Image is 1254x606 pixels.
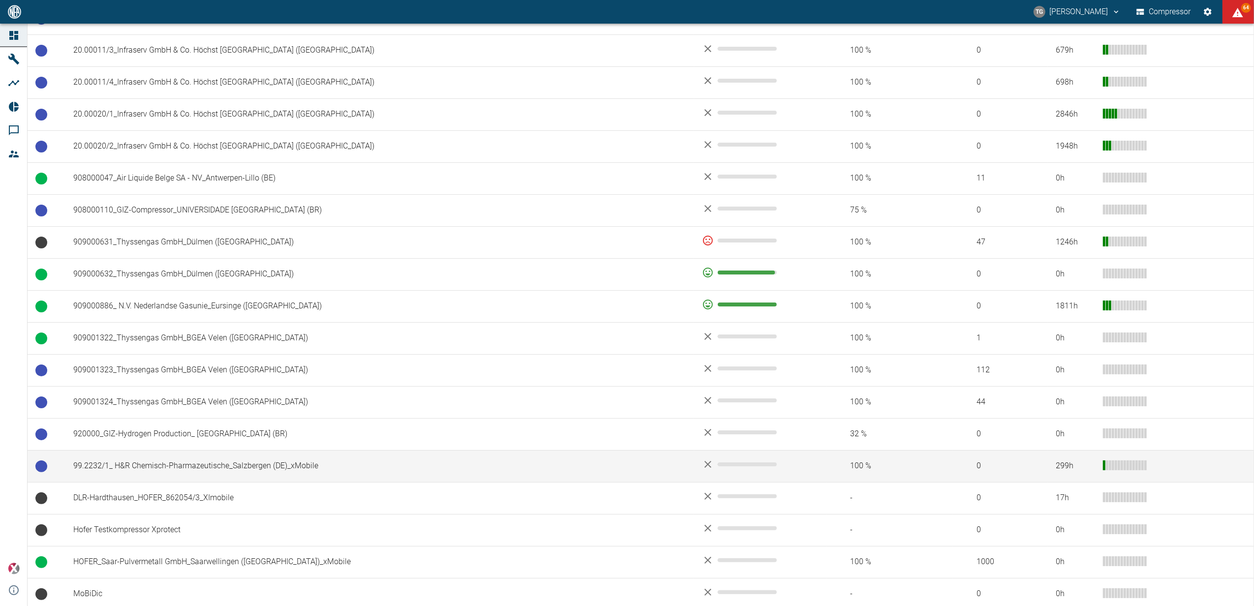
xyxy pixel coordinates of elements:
[35,45,47,57] span: Betriebsbereit
[834,141,946,152] span: 100 %
[35,556,47,568] span: Betrieb
[702,394,819,406] div: No data
[834,588,946,600] span: -
[961,364,1040,376] span: 112
[7,5,22,18] img: logo
[35,237,47,248] span: Keine Daten
[35,109,47,121] span: Betriebsbereit
[1056,396,1095,408] div: 0 h
[702,299,819,310] div: 100 %
[1056,588,1095,600] div: 0 h
[834,524,946,536] span: -
[1056,269,1095,280] div: 0 h
[961,269,1040,280] span: 0
[834,492,946,504] span: -
[35,524,47,536] span: Keine Daten
[1056,173,1095,184] div: 0 h
[65,322,694,354] td: 909001322_Thyssengas GmbH_BGEA Velen ([GEOGRAPHIC_DATA])
[65,514,694,546] td: Hofer Testkompressor Xprotect
[1056,460,1095,472] div: 299 h
[1056,205,1095,216] div: 0 h
[8,563,20,575] img: Xplore Logo
[834,109,946,120] span: 100 %
[35,396,47,408] span: Betriebsbereit
[35,588,47,600] span: Keine Daten
[65,354,694,386] td: 909001323_Thyssengas GmbH_BGEA Velen ([GEOGRAPHIC_DATA])
[961,460,1040,472] span: 0
[702,75,819,87] div: No data
[702,586,819,598] div: No data
[834,460,946,472] span: 100 %
[65,98,694,130] td: 20.00020/1_Infraserv GmbH & Co. Höchst [GEOGRAPHIC_DATA] ([GEOGRAPHIC_DATA])
[1056,141,1095,152] div: 1948 h
[834,269,946,280] span: 100 %
[961,141,1040,152] span: 0
[65,194,694,226] td: 908000110_GIZ-Compressor_UNIVERSIDADE [GEOGRAPHIC_DATA] (BR)
[1056,556,1095,568] div: 0 h
[702,458,819,470] div: No data
[834,333,946,344] span: 100 %
[961,428,1040,440] span: 0
[961,333,1040,344] span: 1
[1056,237,1095,248] div: 1246 h
[35,77,47,89] span: Betriebsbereit
[35,492,47,504] span: Keine Daten
[961,588,1040,600] span: 0
[1034,6,1045,18] div: TG
[65,258,694,290] td: 909000632_Thyssengas GmbH_Dülmen ([GEOGRAPHIC_DATA])
[1056,301,1095,312] div: 1811 h
[1056,428,1095,440] div: 0 h
[65,482,694,514] td: DLR-Hardthausen_HOFER_862054/3_XImobile
[961,556,1040,568] span: 1000
[65,386,694,418] td: 909001324_Thyssengas GmbH_BGEA Velen ([GEOGRAPHIC_DATA])
[1056,492,1095,504] div: 17 h
[702,171,819,182] div: No data
[834,173,946,184] span: 100 %
[961,205,1040,216] span: 0
[834,45,946,56] span: 100 %
[35,364,47,376] span: Betriebsbereit
[961,524,1040,536] span: 0
[961,77,1040,88] span: 0
[961,492,1040,504] span: 0
[35,460,47,472] span: Betriebsbereit
[65,162,694,194] td: 908000047_Air Liquide Belge SA - NV_Antwerpen-Lillo (BE)
[961,109,1040,120] span: 0
[702,267,819,278] div: 97 %
[1241,3,1251,13] span: 64
[35,269,47,280] span: Betrieb
[834,301,946,312] span: 100 %
[961,396,1040,408] span: 44
[834,364,946,376] span: 100 %
[1056,364,1095,376] div: 0 h
[35,173,47,184] span: Betrieb
[702,139,819,151] div: No data
[702,522,819,534] div: No data
[702,554,819,566] div: No data
[65,290,694,322] td: 909000886_ N.V. Nederlandse Gasunie_Eursinge ([GEOGRAPHIC_DATA])
[702,426,819,438] div: No data
[961,301,1040,312] span: 0
[961,45,1040,56] span: 0
[702,331,819,342] div: No data
[1056,333,1095,344] div: 0 h
[1056,45,1095,56] div: 679 h
[834,77,946,88] span: 100 %
[65,130,694,162] td: 20.00020/2_Infraserv GmbH & Co. Höchst [GEOGRAPHIC_DATA] ([GEOGRAPHIC_DATA])
[65,546,694,578] td: HOFER_Saar-Pulvermetall GmbH_Saarwellingen ([GEOGRAPHIC_DATA])_xMobile
[834,428,946,440] span: 32 %
[35,428,47,440] span: Betriebsbereit
[702,43,819,55] div: No data
[702,363,819,374] div: No data
[65,226,694,258] td: 909000631_Thyssengas GmbH_Dülmen ([GEOGRAPHIC_DATA])
[834,556,946,568] span: 100 %
[834,205,946,216] span: 75 %
[1134,3,1193,21] button: Compressor
[65,450,694,482] td: 99.2232/1_ H&R Chemisch-Pharmazeutische_Salzbergen (DE)_xMobile
[702,203,819,214] div: No data
[834,396,946,408] span: 100 %
[834,237,946,248] span: 100 %
[1056,109,1095,120] div: 2846 h
[1199,3,1217,21] button: Einstellungen
[35,141,47,152] span: Betriebsbereit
